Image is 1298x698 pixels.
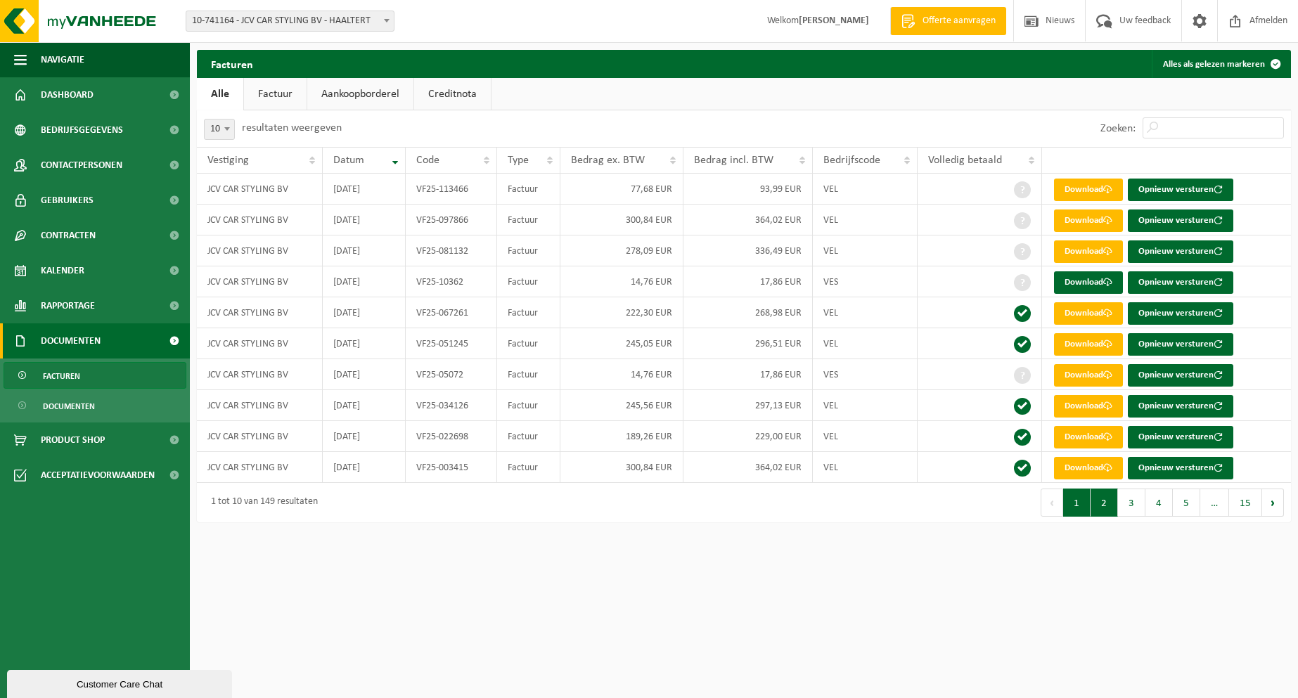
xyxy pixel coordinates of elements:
[197,266,323,297] td: JCV CAR STYLING BV
[41,288,95,323] span: Rapportage
[560,266,683,297] td: 14,76 EUR
[323,205,406,235] td: [DATE]
[41,112,123,148] span: Bedrijfsgegevens
[799,15,869,26] strong: [PERSON_NAME]
[41,148,122,183] span: Contactpersonen
[197,452,323,483] td: JCV CAR STYLING BV
[497,390,560,421] td: Factuur
[1145,489,1173,517] button: 4
[197,205,323,235] td: JCV CAR STYLING BV
[560,359,683,390] td: 14,76 EUR
[560,421,683,452] td: 189,26 EUR
[197,421,323,452] td: JCV CAR STYLING BV
[813,174,918,205] td: VEL
[197,359,323,390] td: JCV CAR STYLING BV
[560,205,683,235] td: 300,84 EUR
[497,328,560,359] td: Factuur
[813,205,918,235] td: VEL
[890,7,1006,35] a: Offerte aanvragen
[813,266,918,297] td: VES
[414,78,491,110] a: Creditnota
[1173,489,1200,517] button: 5
[508,155,529,166] span: Type
[683,266,813,297] td: 17,86 EUR
[406,235,497,266] td: VF25-081132
[1054,364,1123,387] a: Download
[1054,179,1123,201] a: Download
[244,78,307,110] a: Factuur
[1054,271,1123,294] a: Download
[683,421,813,452] td: 229,00 EUR
[497,359,560,390] td: Factuur
[7,667,235,698] iframe: chat widget
[323,452,406,483] td: [DATE]
[571,155,645,166] span: Bedrag ex. BTW
[1229,489,1262,517] button: 15
[406,390,497,421] td: VF25-034126
[242,122,342,134] label: resultaten weergeven
[41,218,96,253] span: Contracten
[1100,123,1136,134] label: Zoeken:
[683,205,813,235] td: 364,02 EUR
[186,11,394,32] span: 10-741164 - JCV CAR STYLING BV - HAALTERT
[197,328,323,359] td: JCV CAR STYLING BV
[41,253,84,288] span: Kalender
[1128,333,1233,356] button: Opnieuw versturen
[323,421,406,452] td: [DATE]
[694,155,773,166] span: Bedrag incl. BTW
[323,235,406,266] td: [DATE]
[186,11,394,31] span: 10-741164 - JCV CAR STYLING BV - HAALTERT
[41,42,84,77] span: Navigatie
[197,78,243,110] a: Alle
[406,174,497,205] td: VF25-113466
[813,452,918,483] td: VEL
[497,297,560,328] td: Factuur
[406,452,497,483] td: VF25-003415
[823,155,880,166] span: Bedrijfscode
[560,452,683,483] td: 300,84 EUR
[1118,489,1145,517] button: 3
[406,359,497,390] td: VF25-05072
[813,390,918,421] td: VEL
[813,421,918,452] td: VEL
[1128,179,1233,201] button: Opnieuw versturen
[4,362,186,389] a: Facturen
[1063,489,1091,517] button: 1
[1128,426,1233,448] button: Opnieuw versturen
[406,328,497,359] td: VF25-051245
[813,297,918,328] td: VEL
[43,363,80,389] span: Facturen
[1054,395,1123,418] a: Download
[813,328,918,359] td: VEL
[1262,489,1284,517] button: Next
[197,50,267,77] h2: Facturen
[307,78,413,110] a: Aankoopborderel
[416,155,439,166] span: Code
[1054,333,1123,356] a: Download
[497,421,560,452] td: Factuur
[497,205,560,235] td: Factuur
[205,119,234,139] span: 10
[207,155,249,166] span: Vestiging
[1152,50,1290,78] button: Alles als gelezen markeren
[406,421,497,452] td: VF25-022698
[683,174,813,205] td: 93,99 EUR
[406,205,497,235] td: VF25-097866
[813,359,918,390] td: VES
[323,297,406,328] td: [DATE]
[41,422,105,458] span: Product Shop
[1054,209,1123,232] a: Download
[197,174,323,205] td: JCV CAR STYLING BV
[560,390,683,421] td: 245,56 EUR
[197,297,323,328] td: JCV CAR STYLING BV
[1128,302,1233,325] button: Opnieuw versturen
[1041,489,1063,517] button: Previous
[323,174,406,205] td: [DATE]
[43,393,95,420] span: Documenten
[560,235,683,266] td: 278,09 EUR
[683,390,813,421] td: 297,13 EUR
[41,77,94,112] span: Dashboard
[1128,240,1233,263] button: Opnieuw versturen
[406,266,497,297] td: VF25-10362
[41,458,155,493] span: Acceptatievoorwaarden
